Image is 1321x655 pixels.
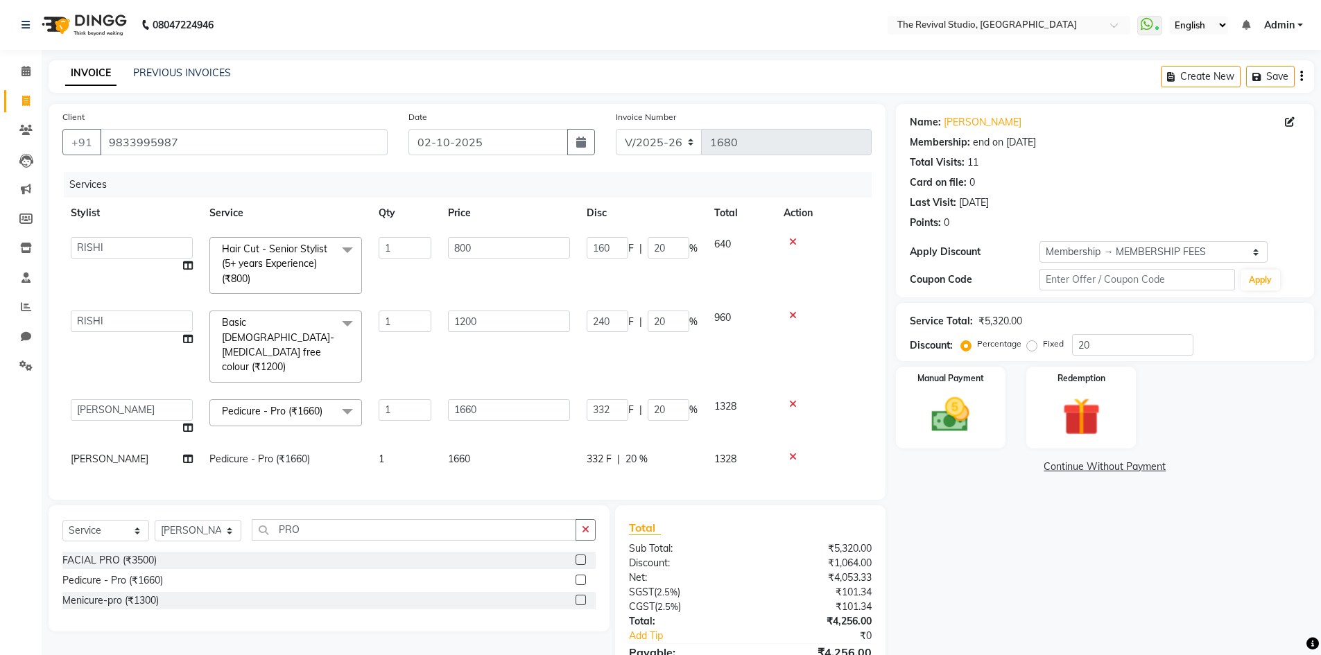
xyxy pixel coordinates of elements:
div: Total: [619,614,750,629]
div: end on [DATE] [973,135,1036,150]
span: F [628,241,634,256]
a: x [322,405,329,417]
label: Fixed [1043,338,1064,350]
span: Pedicure - Pro (₹1660) [209,453,310,465]
span: 20 % [625,452,648,466]
div: Discount: [910,338,953,353]
label: Redemption [1057,372,1105,385]
th: Total [706,198,775,229]
div: ₹101.34 [750,600,882,614]
div: ₹101.34 [750,585,882,600]
label: Percentage [977,338,1021,350]
div: Name: [910,115,941,130]
a: Continue Without Payment [899,460,1311,474]
span: SGST [629,586,654,598]
div: Apply Discount [910,245,1040,259]
span: % [689,241,698,256]
span: F [628,315,634,329]
input: Search or Scan [252,519,576,541]
button: +91 [62,129,101,155]
span: 332 F [587,452,612,466]
label: Client [62,111,85,123]
span: 1328 [714,400,736,412]
th: Action [775,198,872,229]
input: Enter Offer / Coupon Code [1039,269,1235,290]
div: ( ) [619,585,750,600]
a: x [250,272,257,285]
div: Membership: [910,135,970,150]
th: Price [440,198,578,229]
span: % [689,315,698,329]
span: 1 [379,453,384,465]
a: x [286,360,292,373]
img: logo [35,6,130,44]
div: Last Visit: [910,195,956,210]
span: 640 [714,238,731,250]
span: | [639,403,642,417]
div: Sub Total: [619,541,750,556]
div: ₹0 [772,629,882,643]
label: Invoice Number [616,111,676,123]
th: Service [201,198,370,229]
button: Create New [1161,66,1241,87]
th: Disc [578,198,706,229]
div: 11 [967,155,978,170]
th: Stylist [62,198,201,229]
button: Apply [1241,270,1280,290]
div: ( ) [619,600,750,614]
span: 960 [714,311,731,324]
div: ₹1,064.00 [750,556,882,570]
span: [PERSON_NAME] [71,453,148,465]
div: Services [64,172,882,198]
span: | [639,315,642,329]
div: FACIAL PRO (₹3500) [62,553,157,568]
span: Basic [DEMOGRAPHIC_DATA]-[MEDICAL_DATA] free colour (₹1200) [222,316,334,373]
div: ₹5,320.00 [978,314,1022,329]
span: Pedicure - Pro (₹1660) [222,405,322,417]
label: Manual Payment [917,372,984,385]
span: F [628,403,634,417]
span: Total [629,521,661,535]
div: Coupon Code [910,272,1040,287]
span: | [639,241,642,256]
span: 1660 [448,453,470,465]
b: 08047224946 [153,6,214,44]
span: 2.5% [657,586,677,597]
div: [DATE] [959,195,989,210]
div: ₹5,320.00 [750,541,882,556]
div: Pedicure - Pro (₹1660) [62,573,163,588]
div: 0 [969,175,975,190]
a: Add Tip [619,629,772,643]
div: Discount: [619,556,750,570]
div: Net: [619,570,750,585]
span: 1328 [714,453,736,465]
input: Search by Name/Mobile/Email/Code [100,129,388,155]
a: INVOICE [65,61,116,86]
span: | [617,452,620,466]
div: Total Visits: [910,155,965,170]
span: Hair Cut - Senior Stylist (5+ years Experience) (₹800) [222,243,327,285]
div: ₹4,256.00 [750,614,882,629]
img: _cash.svg [919,393,981,437]
label: Date [408,111,427,123]
img: _gift.svg [1051,393,1112,440]
span: % [689,403,698,417]
div: 0 [944,216,949,230]
div: Menicure-pro (₹1300) [62,593,159,608]
div: ₹4,053.33 [750,570,882,585]
div: Service Total: [910,314,973,329]
th: Qty [370,198,440,229]
button: Save [1246,66,1295,87]
a: [PERSON_NAME] [944,115,1021,130]
span: 2.5% [657,601,678,612]
span: CGST [629,600,655,613]
div: Points: [910,216,941,230]
a: PREVIOUS INVOICES [133,67,231,79]
div: Card on file: [910,175,967,190]
span: Admin [1264,18,1295,33]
